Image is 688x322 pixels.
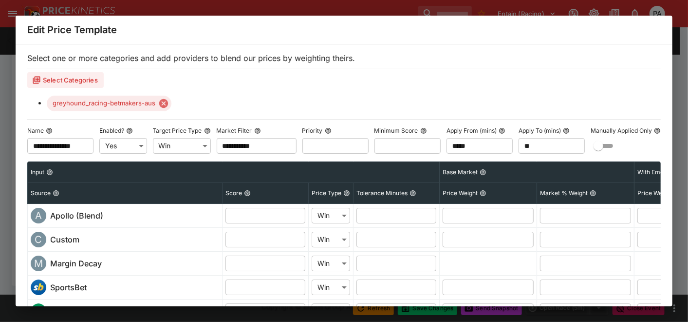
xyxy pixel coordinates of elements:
h6: Custom [50,234,79,245]
button: Market Filter [254,127,261,134]
p: Price Weight [443,189,478,197]
p: Apply From (mins) [446,126,497,135]
img: victab.png [31,303,46,319]
p: Source [31,189,51,197]
button: Tolerance Minutes [409,190,416,197]
button: Priority [325,127,332,134]
div: greyhound_racing-betmakers-aus [47,96,171,111]
div: Win [312,208,350,223]
p: Tolerance Minutes [356,189,408,197]
button: Price Type [343,190,350,197]
p: Base Market [443,168,478,176]
p: Price Weight [637,189,672,197]
button: Price Weight [480,190,486,197]
button: Manually Applied Only [654,127,661,134]
span: greyhound_racing-betmakers-aus [47,99,161,108]
div: Yes [99,138,147,154]
p: Target Price Type [153,126,202,135]
button: Score [244,190,251,197]
h6: SportsBet [50,282,87,293]
p: Input [31,168,44,176]
h6: Apollo (Blend) [50,210,103,221]
p: Market Filter [217,126,252,135]
button: Source [53,190,59,197]
span: Select one or more categories and add providers to blend our prices by weighting theirs. [27,53,355,63]
div: Edit Price Template [16,16,672,44]
h6: Margin Decay [50,258,102,269]
button: Base Market [480,169,486,176]
p: Market % Weight [540,189,588,197]
div: tab_vic_fixed [31,303,46,319]
button: Input [46,169,53,176]
button: Apply To (mins) [563,127,570,134]
div: sportsbet [31,280,46,295]
button: Name [46,127,53,134]
button: Target Price Type [204,127,211,134]
p: Price Type [312,189,341,197]
button: Apply From (mins) [499,127,505,134]
button: Enabled? [126,127,133,134]
p: Score [225,189,242,197]
p: Name [27,126,44,135]
button: Market % Weight [590,190,596,197]
div: Win [312,303,350,319]
img: sportsbet.png [31,280,46,295]
button: Select Categories [27,72,104,88]
div: Win [312,256,350,271]
div: custom [31,232,46,247]
div: apollo_new [31,208,46,223]
div: Win [153,138,211,154]
div: Win [312,280,350,295]
p: Minimum Score [374,126,418,135]
div: Win [312,232,350,247]
p: Manually Applied Only [591,126,652,135]
p: Apply To (mins) [519,126,561,135]
h6: TAB VIC [50,305,80,317]
button: Minimum Score [420,127,427,134]
p: With Emergencies [637,168,688,176]
p: Enabled? [99,126,124,135]
div: margin_decay [31,256,46,271]
p: Priority [302,126,323,135]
